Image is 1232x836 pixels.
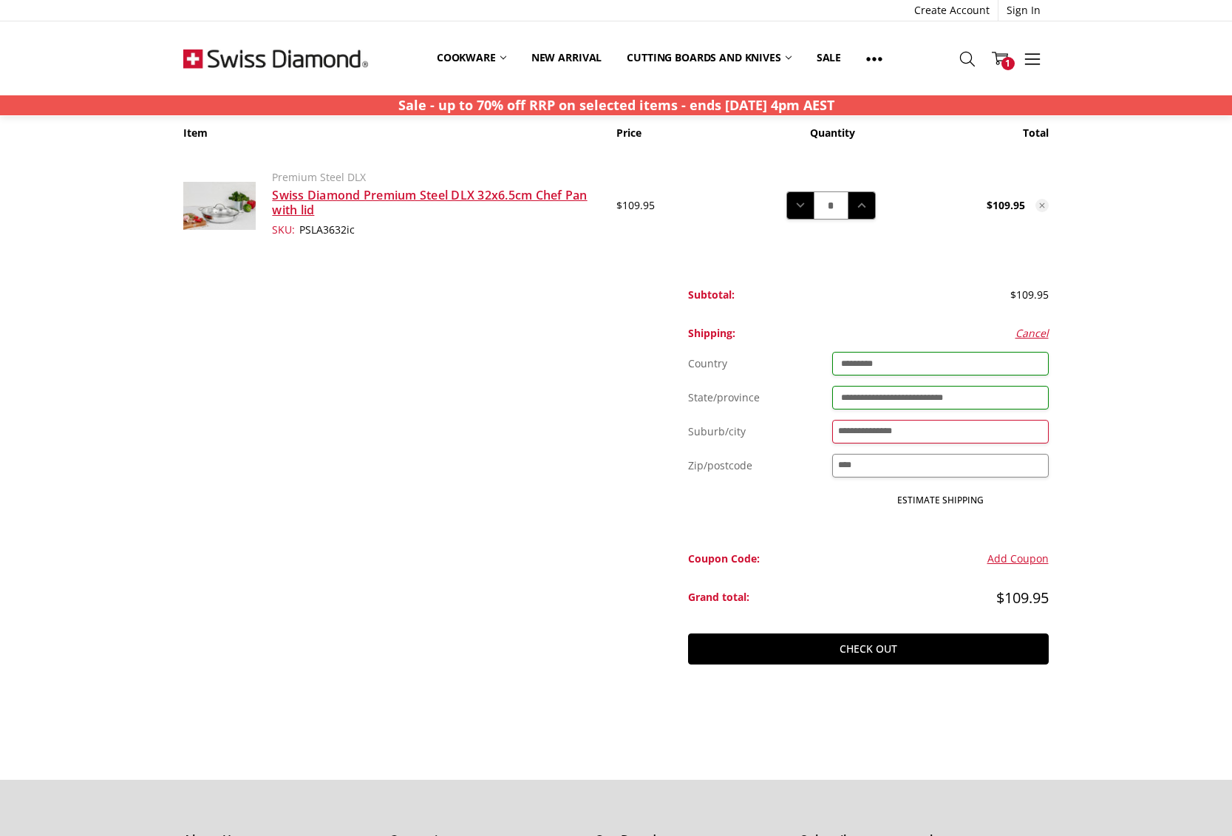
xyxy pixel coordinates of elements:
label: Suburb/city [688,420,746,444]
dd: PSLA3632ic [272,222,599,238]
a: New arrival [519,41,614,74]
img: Swiss Diamond Premium Steel DLX 32x6.5cm Chef Pan with lid [183,182,256,230]
button: Cancel [1015,325,1049,341]
a: Show All [854,41,895,75]
a: Swiss Diamond Premium Steel DLX 32x6.5cm Chef Pan with lid [272,187,587,218]
a: 1 [984,40,1016,77]
a: Check out [688,633,1049,665]
p: Premium Steel DLX [272,169,599,186]
strong: $109.95 [987,198,1025,212]
a: Sale [804,41,854,74]
strong: Shipping: [688,326,735,340]
span: 1 [1001,57,1015,70]
a: Cookware [424,41,519,74]
span: $109.95 [1010,288,1049,302]
span: $109.95 [996,588,1049,608]
img: Free Shipping On Every Order [183,21,368,95]
dt: SKU: [272,222,295,238]
button: Estimate Shipping [832,488,1049,513]
label: Country [688,352,727,375]
strong: Coupon Code: [688,551,760,565]
strong: Grand total: [688,590,749,604]
th: Quantity [760,125,905,152]
a: Cutting boards and knives [614,41,804,74]
strong: Sale - up to 70% off RRP on selected items - ends [DATE] 4pm AEST [398,96,834,114]
button: Add Coupon [987,551,1049,567]
iframe: PayPal-paypal [864,680,1049,710]
label: Zip/postcode [688,454,752,478]
strong: Subtotal: [688,288,735,302]
th: Item [183,125,616,152]
label: State/province [688,386,760,409]
th: Price [616,125,760,152]
span: $109.95 [616,198,655,212]
th: Total [905,125,1049,152]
